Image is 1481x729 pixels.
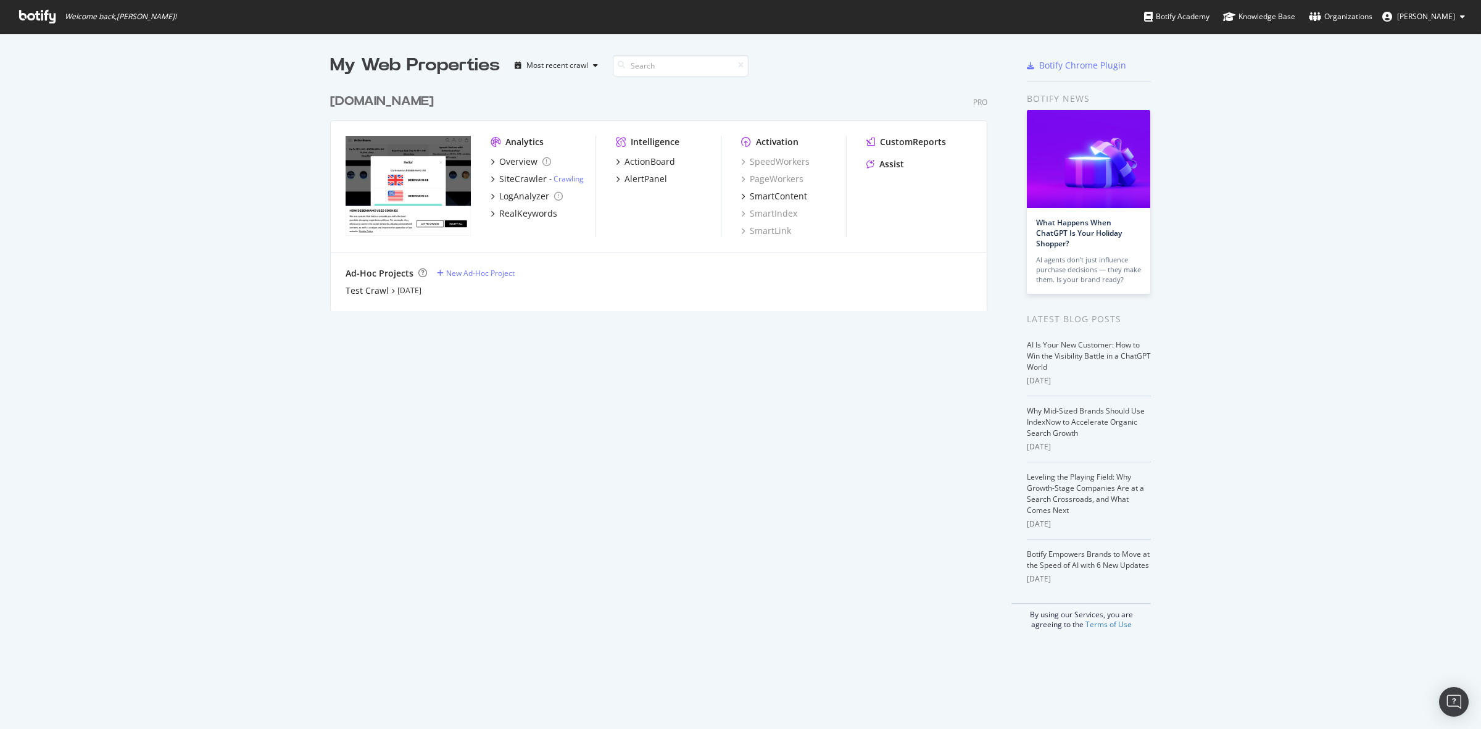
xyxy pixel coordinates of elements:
a: Overview [491,156,551,168]
a: LogAnalyzer [491,190,563,202]
div: AI agents don’t just influence purchase decisions — they make them. Is your brand ready? [1036,255,1141,285]
input: Search [613,55,749,77]
div: Botify Chrome Plugin [1039,59,1126,72]
div: My Web Properties [330,53,500,78]
a: CustomReports [866,136,946,148]
div: Assist [879,158,904,170]
a: Why Mid-Sized Brands Should Use IndexNow to Accelerate Organic Search Growth [1027,406,1145,438]
div: AlertPanel [624,173,667,185]
div: [DATE] [1027,519,1151,530]
div: SiteCrawler [499,173,547,185]
a: New Ad-Hoc Project [437,268,515,278]
div: SmartContent [750,190,807,202]
div: Organizations [1309,10,1372,23]
div: Overview [499,156,537,168]
div: Open Intercom Messenger [1439,687,1469,717]
div: Ad-Hoc Projects [346,267,413,280]
div: Knowledge Base [1223,10,1295,23]
a: SpeedWorkers [741,156,810,168]
div: - [549,173,584,184]
div: Botify news [1027,92,1151,106]
span: Welcome back, [PERSON_NAME] ! [65,12,176,22]
a: [DATE] [397,285,421,296]
a: PageWorkers [741,173,803,185]
a: Botify Chrome Plugin [1027,59,1126,72]
div: RealKeywords [499,207,557,220]
a: Leveling the Playing Field: Why Growth-Stage Companies Are at a Search Crossroads, and What Comes... [1027,472,1144,515]
a: Botify Empowers Brands to Move at the Speed of AI with 6 New Updates [1027,549,1150,570]
a: Crawling [554,173,584,184]
div: Most recent crawl [526,62,588,69]
div: LogAnalyzer [499,190,549,202]
div: ActionBoard [624,156,675,168]
div: [DATE] [1027,441,1151,452]
a: AI Is Your New Customer: How to Win the Visibility Battle in a ChatGPT World [1027,340,1151,372]
div: Analytics [505,136,544,148]
div: Activation [756,136,799,148]
a: SmartLink [741,225,791,237]
a: Terms of Use [1085,619,1132,630]
div: Intelligence [631,136,679,148]
a: What Happens When ChatGPT Is Your Holiday Shopper? [1036,217,1122,249]
div: Pro [973,97,987,107]
a: AlertPanel [616,173,667,185]
div: Latest Blog Posts [1027,312,1151,326]
div: [DOMAIN_NAME] [330,93,434,110]
a: SiteCrawler- Crawling [491,173,584,185]
div: Botify Academy [1144,10,1209,23]
a: ActionBoard [616,156,675,168]
a: SmartIndex [741,207,797,220]
div: grid [330,78,997,311]
img: What Happens When ChatGPT Is Your Holiday Shopper? [1027,110,1150,208]
div: [DATE] [1027,573,1151,585]
div: By using our Services, you are agreeing to the [1011,603,1151,630]
button: Most recent crawl [510,56,603,75]
img: debenhams.com [346,136,471,236]
div: CustomReports [880,136,946,148]
a: Assist [866,158,904,170]
a: SmartContent [741,190,807,202]
a: [DOMAIN_NAME] [330,93,439,110]
div: New Ad-Hoc Project [446,268,515,278]
button: [PERSON_NAME] [1372,7,1475,27]
span: Zubair Kakuji [1397,11,1455,22]
a: RealKeywords [491,207,557,220]
a: Test Crawl [346,285,389,297]
div: [DATE] [1027,375,1151,386]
